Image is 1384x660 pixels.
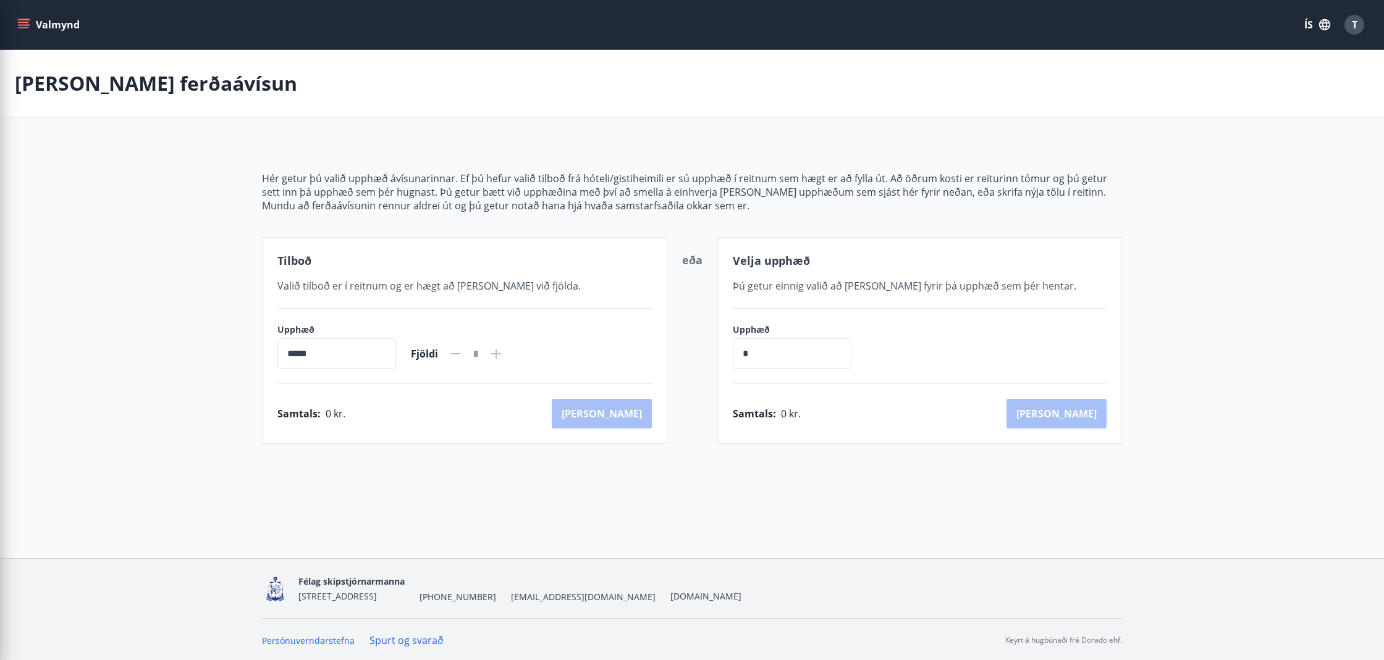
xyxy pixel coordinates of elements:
[670,590,741,602] a: [DOMAIN_NAME]
[682,253,703,267] span: eða
[1352,18,1357,31] span: T
[277,407,321,420] span: Samtals :
[262,575,289,602] img: 4fX9JWmG4twATeQ1ej6n556Sc8UHidsvxQtc86h8.png
[298,590,377,602] span: [STREET_ADDRESS]
[262,199,1122,212] p: Mundu að ferðaávísunin rennur aldrei út og þú getur notað hana hjá hvaða samstarfsaðila okkar sem...
[511,591,656,603] span: [EMAIL_ADDRESS][DOMAIN_NAME]
[262,172,1122,199] p: Hér getur þú valið upphæð ávísunarinnar. Ef þú hefur valið tilboð frá hóteli/gistiheimili er sú u...
[262,635,355,646] a: Persónuverndarstefna
[277,253,311,268] span: Tilboð
[781,407,801,420] span: 0 kr.
[733,253,810,268] span: Velja upphæð
[733,279,1076,293] span: Þú getur einnig valið að [PERSON_NAME] fyrir þá upphæð sem þér hentar.
[733,324,864,336] label: Upphæð
[420,591,496,603] span: [PHONE_NUMBER]
[15,14,85,36] button: menu
[1340,10,1369,40] button: T
[733,407,776,420] span: Samtals :
[298,575,405,587] span: Félag skipstjórnarmanna
[277,324,396,336] label: Upphæð
[1297,14,1337,36] button: ÍS
[369,633,444,647] a: Spurt og svarað
[411,347,438,361] span: Fjöldi
[15,70,297,97] p: [PERSON_NAME] ferðaávísun
[277,279,581,293] span: Valið tilboð er í reitnum og er hægt að [PERSON_NAME] við fjölda.
[1005,635,1122,646] p: Keyrt á hugbúnaði frá Dorado ehf.
[326,407,345,420] span: 0 kr.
